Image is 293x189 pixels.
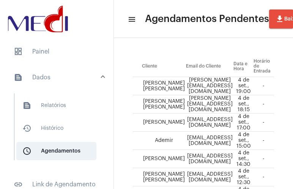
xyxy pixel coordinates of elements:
[275,14,284,24] mat-icon: file_download
[14,73,101,82] mat-panel-title: Dados
[233,113,253,132] td: 4 de set., 17:00
[8,43,106,61] span: Painel
[254,150,274,168] td: -
[186,168,233,186] td: [EMAIL_ADDRESS][DOMAIN_NAME]
[233,168,253,186] td: 4 de set., 12:30
[254,56,274,77] th: Horário de Entrada
[133,150,186,168] td: [PERSON_NAME]
[254,132,274,150] td: -
[133,95,186,113] td: [PERSON_NAME] [PERSON_NAME]
[133,77,186,95] td: [PERSON_NAME] [PERSON_NAME]
[16,96,96,115] span: Relatórios
[133,132,186,150] td: Ademir
[14,73,23,82] mat-icon: sidenav icon
[6,4,70,34] img: d3a1b5fa-500b-b90f-5a1c-719c20e9830b.png
[128,15,135,24] mat-icon: sidenav icon
[14,180,23,189] mat-icon: sidenav icon
[133,56,186,77] th: Cliente
[22,146,32,156] mat-icon: sidenav icon
[254,113,274,132] td: -
[233,95,253,113] td: 4 de set., 18:15
[254,95,274,113] td: -
[186,77,233,95] td: [PERSON_NAME][EMAIL_ADDRESS][DOMAIN_NAME]
[254,77,274,95] td: -
[233,150,253,168] td: 4 de set., 14:30
[186,150,233,168] td: [EMAIL_ADDRESS][DOMAIN_NAME]
[145,13,269,25] span: Agendamentos Pendentes
[5,65,113,90] mat-expansion-panel-header: sidenav iconDados
[186,113,233,132] td: [EMAIL_ADDRESS][DOMAIN_NAME]
[5,90,113,171] div: sidenav iconDados
[133,168,186,186] td: [PERSON_NAME] [PERSON_NAME]
[22,124,32,133] mat-icon: sidenav icon
[133,113,186,132] td: [PERSON_NAME]
[186,56,233,77] th: Email do Cliente
[254,168,274,186] td: -
[14,47,23,56] span: sidenav icon
[186,95,233,113] td: [PERSON_NAME][EMAIL_ADDRESS][DOMAIN_NAME]
[233,132,253,150] td: 4 de set., 15:00
[186,132,233,150] td: [EMAIL_ADDRESS][DOMAIN_NAME]
[22,101,32,110] mat-icon: sidenav icon
[233,56,253,77] th: Data e Hora
[16,119,96,137] span: Histórico
[233,77,253,95] td: 4 de set., 19:00
[16,142,96,160] span: Agendamentos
